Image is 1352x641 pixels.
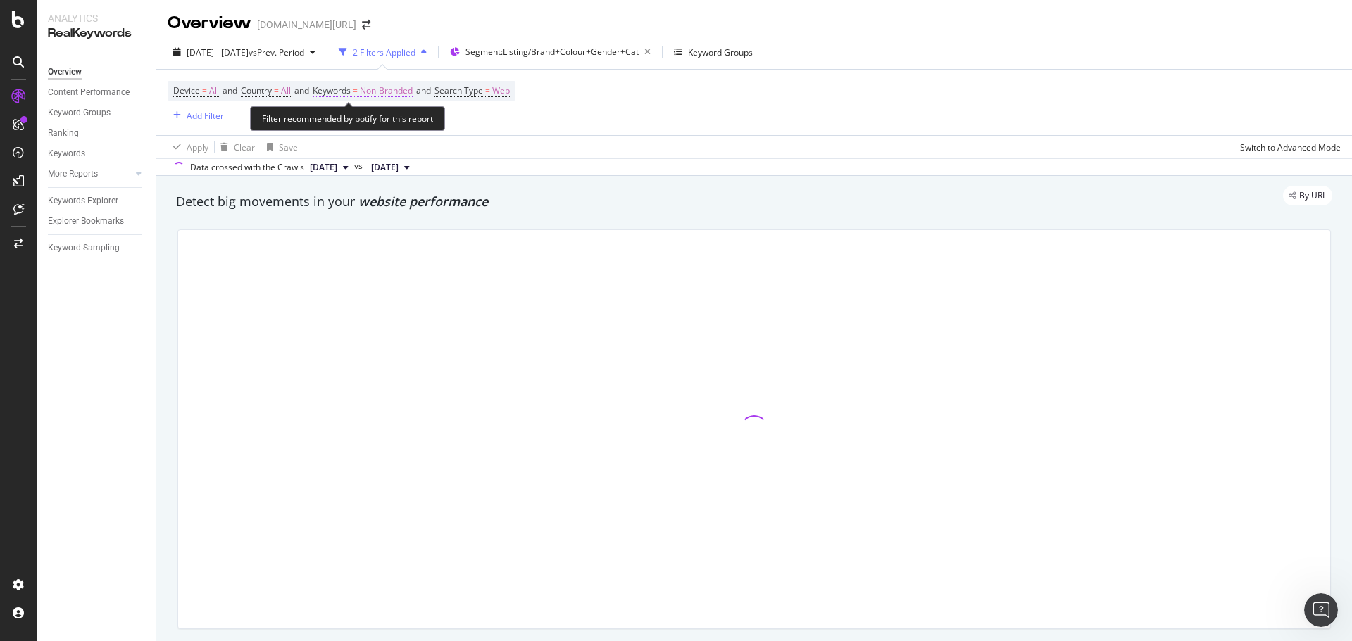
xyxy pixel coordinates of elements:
[1283,186,1332,205] div: legacy label
[1240,141,1341,153] div: Switch to Advanced Mode
[48,167,98,182] div: More Reports
[360,81,413,101] span: Non-Branded
[168,41,321,63] button: [DATE] - [DATE]vsPrev. Period
[48,214,124,229] div: Explorer Bookmarks
[48,241,120,255] div: Keyword Sampling
[187,46,249,58] span: [DATE] - [DATE]
[48,146,146,161] a: Keywords
[48,65,146,80] a: Overview
[48,126,146,141] a: Ranking
[492,81,510,101] span: Web
[215,136,255,158] button: Clear
[371,161,399,174] span: 2025 Aug. 25th
[202,84,207,96] span: =
[48,146,85,161] div: Keywords
[48,167,132,182] a: More Reports
[48,241,146,255] a: Keyword Sampling
[261,136,298,158] button: Save
[241,84,272,96] span: Country
[354,160,365,172] span: vs
[257,18,356,32] div: [DOMAIN_NAME][URL]
[294,84,309,96] span: and
[465,46,639,58] span: Segment: Listing/Brand+Colour+Gender+Cat
[48,193,146,208] a: Keywords Explorer
[279,141,298,153] div: Save
[365,159,415,176] button: [DATE]
[48,25,144,42] div: RealKeywords
[223,84,237,96] span: and
[485,84,490,96] span: =
[313,84,351,96] span: Keywords
[190,161,304,174] div: Data crossed with the Crawls
[333,41,432,63] button: 2 Filters Applied
[1234,136,1341,158] button: Switch to Advanced Mode
[187,141,208,153] div: Apply
[48,106,146,120] a: Keyword Groups
[48,126,79,141] div: Ranking
[310,161,337,174] span: 2025 Sep. 10th
[209,81,219,101] span: All
[250,106,445,131] div: Filter recommended by botify for this report
[274,84,279,96] span: =
[234,141,255,153] div: Clear
[362,20,370,30] div: arrow-right-arrow-left
[48,214,146,229] a: Explorer Bookmarks
[48,106,111,120] div: Keyword Groups
[434,84,483,96] span: Search Type
[168,107,224,124] button: Add Filter
[48,85,146,100] a: Content Performance
[353,84,358,96] span: =
[249,46,304,58] span: vs Prev. Period
[48,193,118,208] div: Keywords Explorer
[688,46,753,58] div: Keyword Groups
[173,84,200,96] span: Device
[281,81,291,101] span: All
[1299,191,1327,200] span: By URL
[444,41,656,63] button: Segment:Listing/Brand+Colour+Gender+Cat
[168,136,208,158] button: Apply
[187,110,224,122] div: Add Filter
[353,46,415,58] div: 2 Filters Applied
[48,65,82,80] div: Overview
[668,41,758,63] button: Keyword Groups
[1304,593,1338,627] iframe: Intercom live chat
[304,159,354,176] button: [DATE]
[168,11,251,35] div: Overview
[48,85,130,100] div: Content Performance
[416,84,431,96] span: and
[48,11,144,25] div: Analytics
